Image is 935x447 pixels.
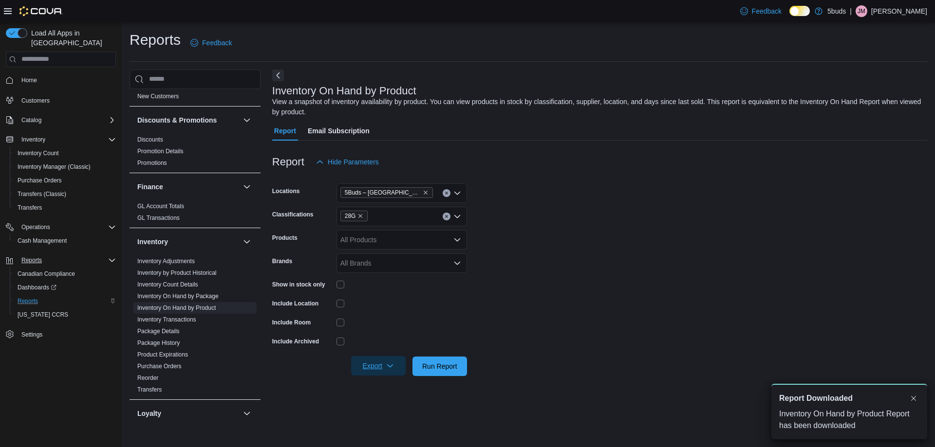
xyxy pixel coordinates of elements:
label: Classifications [272,211,314,218]
a: Transfers [14,202,46,214]
a: Feedback [187,33,236,53]
h3: Report [272,156,304,168]
div: Inventory On Hand by Product Report has been downloaded [779,408,919,431]
span: Dashboards [14,282,116,293]
span: Customers [21,97,50,105]
a: Package History [137,340,180,346]
h3: Inventory On Hand by Product [272,85,416,97]
a: Inventory On Hand by Product [137,304,216,311]
p: | [850,5,852,17]
a: Promotion Details [137,148,184,155]
div: Notification [779,393,919,404]
span: Product Expirations [137,351,188,358]
span: Home [21,76,37,84]
span: Inventory Count [14,147,116,159]
div: View a snapshot of inventory availability by product. You can view products in stock by classific... [272,97,922,117]
button: Finance [241,181,253,193]
button: Export [351,356,406,375]
span: Inventory by Product Historical [137,269,217,277]
button: Open list of options [453,236,461,244]
button: Clear input [443,189,450,197]
span: Purchase Orders [14,175,116,186]
button: Dismiss toast [908,393,919,404]
span: Operations [21,223,50,231]
a: Purchase Orders [14,175,66,186]
span: Promotions [137,159,167,167]
a: Package Details [137,328,180,335]
button: Catalog [2,113,120,127]
button: Home [2,73,120,87]
button: Inventory [137,237,239,247]
h3: Loyalty [137,409,161,418]
span: Inventory On Hand by Product [137,304,216,312]
span: 5Buds – [GEOGRAPHIC_DATA] [345,188,421,197]
label: Show in stock only [272,281,325,288]
button: Transfers [10,201,120,215]
button: Loyalty [137,409,239,418]
a: Reorder [137,375,158,381]
span: Inventory Count [18,149,59,157]
span: Inventory Manager (Classic) [18,163,91,171]
span: JM [858,5,865,17]
a: Dashboards [10,281,120,294]
span: Reports [18,297,38,305]
span: Customers [18,94,116,106]
button: Operations [18,221,54,233]
span: Canadian Compliance [14,268,116,280]
span: Operations [18,221,116,233]
button: Discounts & Promotions [137,115,239,125]
a: Inventory On Hand by Package [137,293,219,300]
a: Transfers [137,386,162,393]
a: Purchase Orders [137,363,182,370]
div: Julie Murdock [856,5,867,17]
a: Inventory Manager (Classic) [14,161,94,173]
span: Feedback [752,6,782,16]
label: Locations [272,187,300,195]
span: Package History [137,339,180,347]
a: Settings [18,329,46,340]
span: Hide Parameters [328,157,379,167]
h3: Inventory [137,237,168,247]
div: Inventory [130,255,261,399]
a: Discounts [137,136,163,143]
span: Purchase Orders [18,177,62,184]
span: Reports [14,295,116,307]
button: Cash Management [10,234,120,248]
span: Settings [21,331,42,339]
button: Reports [2,253,120,267]
span: Feedback [202,38,232,48]
button: Open list of options [453,213,461,220]
button: Open list of options [453,259,461,267]
a: Promotions [137,160,167,166]
button: Catalog [18,114,45,126]
span: Home [18,74,116,86]
p: 5buds [827,5,846,17]
button: Remove 5Buds – Humboldt from selection in this group [423,190,429,196]
span: Inventory Transactions [137,316,196,323]
span: 28G [340,211,368,221]
button: Customers [2,93,120,107]
button: Settings [2,327,120,341]
a: Inventory by Product Historical [137,269,217,276]
span: Dark Mode [789,16,790,17]
span: Discounts [137,136,163,143]
h3: Finance [137,182,163,192]
a: Home [18,74,41,86]
span: Inventory Count Details [137,281,198,288]
button: Clear input [443,213,450,220]
a: Inventory Adjustments [137,258,195,265]
span: [US_STATE] CCRS [18,311,68,319]
a: Dashboards [14,282,60,293]
span: Cash Management [18,237,67,245]
label: Products [272,234,298,242]
span: GL Account Totals [137,202,184,210]
span: Transfers [14,202,116,214]
span: Dashboards [18,284,56,291]
a: New Customers [137,93,179,100]
span: Inventory [21,136,45,143]
label: Brands [272,257,292,265]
